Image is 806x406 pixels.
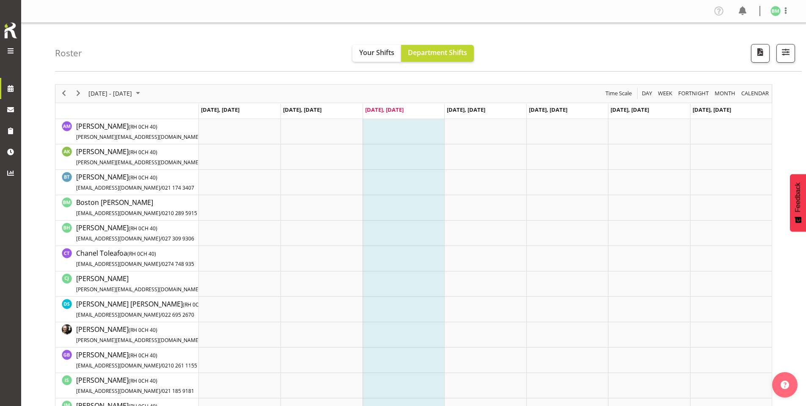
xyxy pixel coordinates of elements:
[76,375,194,395] a: [PERSON_NAME](RH 0CH 40)[EMAIL_ADDRESS][DOMAIN_NAME]/021 185 9181
[76,299,212,319] span: [PERSON_NAME] [PERSON_NAME]
[401,45,474,62] button: Department Shifts
[714,88,736,99] span: Month
[605,88,633,99] span: Time Scale
[76,223,194,243] span: [PERSON_NAME]
[76,273,234,294] a: [PERSON_NAME][PERSON_NAME][EMAIL_ADDRESS][DOMAIN_NAME]
[776,44,795,63] button: Filter Shifts
[201,106,239,113] span: [DATE], [DATE]
[129,225,157,232] span: ( CH 40)
[162,235,194,242] span: 027 309 9306
[408,48,467,57] span: Department Shifts
[55,119,199,144] td: Andrew McFadzean resource
[71,85,85,102] div: next period
[129,123,157,130] span: ( CH 40)
[76,223,194,243] a: [PERSON_NAME](RH 0CH 40)[EMAIL_ADDRESS][DOMAIN_NAME]/027 309 9306
[184,301,195,308] span: RH 0
[130,326,141,334] span: RH 0
[76,286,200,293] span: [PERSON_NAME][EMAIL_ADDRESS][DOMAIN_NAME]
[2,21,19,40] img: Rosterit icon logo
[76,299,212,319] a: [PERSON_NAME] [PERSON_NAME](RH 0CH 40)[EMAIL_ADDRESS][DOMAIN_NAME]/022 695 2670
[160,184,162,191] span: /
[130,225,141,232] span: RH 0
[76,198,197,217] span: Boston [PERSON_NAME]
[129,174,157,181] span: ( CH 40)
[740,88,770,99] span: calendar
[55,322,199,348] td: Dayle Eathorne resource
[129,352,157,359] span: ( CH 40)
[76,210,160,217] span: [EMAIL_ADDRESS][DOMAIN_NAME]
[55,297,199,322] td: Darren Shiu Lun Lau resource
[529,106,567,113] span: [DATE], [DATE]
[359,48,394,57] span: Your Shifts
[76,133,200,141] span: [PERSON_NAME][EMAIL_ADDRESS][DOMAIN_NAME]
[447,106,485,113] span: [DATE], [DATE]
[85,85,145,102] div: August 11 - 17, 2025
[160,362,162,369] span: /
[160,235,162,242] span: /
[76,324,231,345] a: [PERSON_NAME](RH 0CH 40)[PERSON_NAME][EMAIL_ADDRESS][DOMAIN_NAME]
[76,147,231,166] span: [PERSON_NAME]
[751,44,770,63] button: Download a PDF of the roster according to the set date range.
[611,106,649,113] span: [DATE], [DATE]
[641,88,654,99] button: Timeline Day
[781,381,789,389] img: help-xxl-2.png
[76,184,160,191] span: [EMAIL_ADDRESS][DOMAIN_NAME]
[76,122,234,141] span: [PERSON_NAME]
[129,250,140,257] span: RH 0
[76,350,197,370] span: [PERSON_NAME]
[76,172,194,192] span: [PERSON_NAME]
[76,172,194,192] a: [PERSON_NAME](RH 0CH 40)[EMAIL_ADDRESS][DOMAIN_NAME]/021 174 3407
[283,106,322,113] span: [DATE], [DATE]
[657,88,673,99] span: Week
[55,221,199,246] td: Bryan Humprhries resource
[73,88,84,99] button: Next
[57,85,71,102] div: previous period
[130,352,141,359] span: RH 0
[604,88,633,99] button: Time Scale
[641,88,653,99] span: Day
[129,326,157,334] span: ( CH 40)
[76,274,234,293] span: [PERSON_NAME]
[162,362,197,369] span: 0210 261 1155
[162,311,194,318] span: 022 695 2670
[76,376,194,395] span: [PERSON_NAME]
[129,377,157,384] span: ( CH 40)
[58,88,70,99] button: Previous
[794,182,802,212] span: Feedback
[713,88,737,99] button: Timeline Month
[790,174,806,232] button: Feedback - Show survey
[127,250,156,257] span: ( CH 40)
[55,144,199,170] td: Angela Kerrigan resource
[677,88,710,99] span: Fortnight
[160,311,162,318] span: /
[87,88,144,99] button: August 2025
[160,387,162,395] span: /
[130,123,141,130] span: RH 0
[183,301,212,308] span: ( CH 40)
[129,149,157,156] span: ( CH 40)
[130,174,141,181] span: RH 0
[693,106,731,113] span: [DATE], [DATE]
[76,387,160,395] span: [EMAIL_ADDRESS][DOMAIN_NAME]
[55,246,199,271] td: Chanel Toleafoa resource
[160,210,162,217] span: /
[740,88,770,99] button: Month
[162,387,194,395] span: 021 185 9181
[55,195,199,221] td: Boston Morgan-Horan resource
[365,106,404,113] span: [DATE], [DATE]
[76,146,231,167] a: [PERSON_NAME](RH 0CH 40)[PERSON_NAME][EMAIL_ADDRESS][DOMAIN_NAME]
[162,210,197,217] span: 0210 289 5915
[76,159,200,166] span: [PERSON_NAME][EMAIL_ADDRESS][DOMAIN_NAME]
[352,45,401,62] button: Your Shifts
[55,373,199,398] td: Ian Simpson resource
[55,348,199,373] td: Gene Burton resource
[76,311,160,318] span: [EMAIL_ADDRESS][DOMAIN_NAME]
[130,377,141,384] span: RH 0
[677,88,710,99] button: Fortnight
[76,235,160,242] span: [EMAIL_ADDRESS][DOMAIN_NAME]
[55,170,199,195] td: Benjamin Thomas Geden resource
[76,362,160,369] span: [EMAIL_ADDRESS][DOMAIN_NAME]
[162,260,194,268] span: 0274 748 935
[88,88,133,99] span: [DATE] - [DATE]
[55,48,82,58] h4: Roster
